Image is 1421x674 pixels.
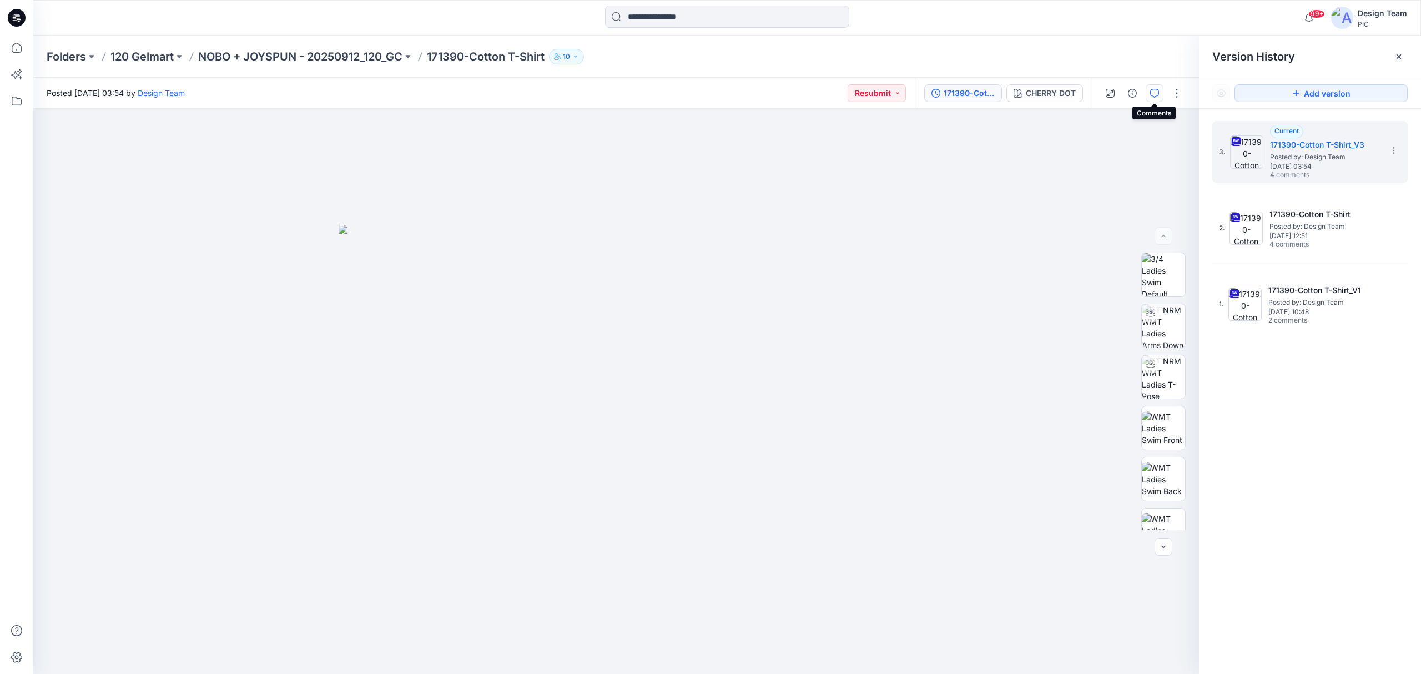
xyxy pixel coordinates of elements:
[1142,411,1185,446] img: WMT Ladies Swim Front
[1268,284,1379,297] h5: 171390-Cotton T-Shirt_V1
[1268,297,1379,308] span: Posted by: Design Team
[1219,299,1224,309] span: 1.
[549,49,584,64] button: 10
[944,87,995,99] div: 171390-Cotton T-Shirt_V3
[1268,316,1346,325] span: 2 comments
[198,49,402,64] a: NOBO + JOYSPUN - 20250912_120_GC
[1212,50,1295,63] span: Version History
[1229,212,1263,245] img: 171390-Cotton T-Shirt
[1308,9,1325,18] span: 99+
[1026,87,1076,99] div: CHERRY DOT
[1358,20,1407,28] div: PIC
[1269,221,1380,232] span: Posted by: Design Team
[1142,355,1185,399] img: TT NRM WMT Ladies T-Pose
[1268,308,1379,316] span: [DATE] 10:48
[1219,223,1225,233] span: 2.
[110,49,174,64] a: 120 Gelmart
[1212,84,1230,102] button: Show Hidden Versions
[1142,253,1185,296] img: 3/4 Ladies Swim Default
[1269,208,1380,221] h5: 171390-Cotton T-Shirt
[1142,462,1185,497] img: WMT Ladies Swim Back
[1274,127,1299,135] span: Current
[427,49,545,64] p: 171390-Cotton T-Shirt
[1270,152,1381,163] span: Posted by: Design Team
[1006,84,1083,102] button: CHERRY DOT
[1331,7,1353,29] img: avatar
[1270,163,1381,170] span: [DATE] 03:54
[1234,84,1408,102] button: Add version
[1142,304,1185,348] img: TT NRM WMT Ladies Arms Down
[1123,84,1141,102] button: Details
[1270,138,1381,152] h5: 171390-Cotton T-Shirt_V3
[924,84,1002,102] button: 171390-Cotton T-Shirt_V3
[1358,7,1407,20] div: Design Team
[1142,513,1185,548] img: WMT Ladies Swim Left
[1269,240,1347,249] span: 4 comments
[47,49,86,64] a: Folders
[1394,52,1403,61] button: Close
[1219,147,1226,157] span: 3.
[138,88,185,98] a: Design Team
[1269,232,1380,240] span: [DATE] 12:51
[563,51,570,63] p: 10
[1270,171,1348,180] span: 4 comments
[1230,135,1263,169] img: 171390-Cotton T-Shirt_V3
[47,87,185,99] span: Posted [DATE] 03:54 by
[339,225,894,674] img: eyJhbGciOiJIUzI1NiIsImtpZCI6IjAiLCJzbHQiOiJzZXMiLCJ0eXAiOiJKV1QifQ.eyJkYXRhIjp7InR5cGUiOiJzdG9yYW...
[1228,288,1262,321] img: 171390-Cotton T-Shirt_V1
